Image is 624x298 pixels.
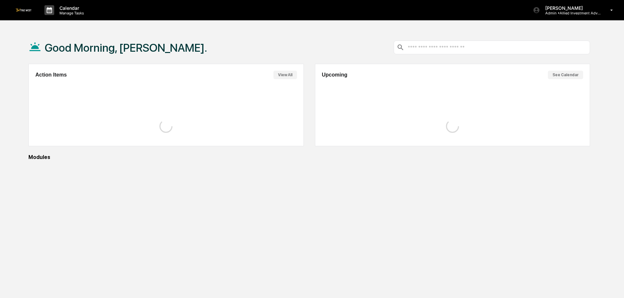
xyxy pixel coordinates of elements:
h1: Good Morning, [PERSON_NAME]. [45,41,207,54]
div: Modules [28,154,590,160]
p: Manage Tasks [54,11,87,15]
button: See Calendar [548,71,583,79]
p: [PERSON_NAME] [540,5,601,11]
button: View All [273,71,297,79]
img: logo [16,9,31,11]
p: Calendar [54,5,87,11]
p: Admin • Allied Investment Advisors [540,11,601,15]
h2: Upcoming [322,72,347,78]
h2: Action Items [35,72,67,78]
